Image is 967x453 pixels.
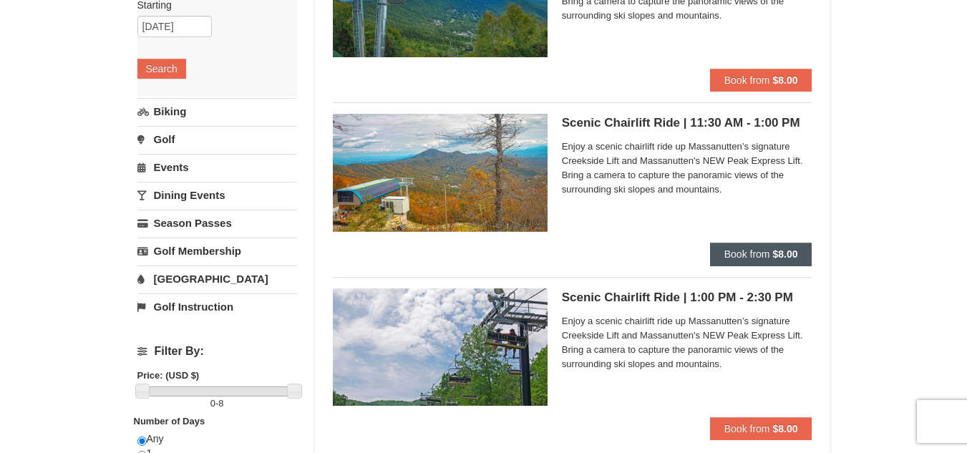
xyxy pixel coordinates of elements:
a: Golf [137,126,297,152]
span: Book from [724,423,770,434]
a: Dining Events [137,182,297,208]
img: 24896431-13-a88f1aaf.jpg [333,114,548,231]
button: Book from $8.00 [710,69,812,92]
h4: Filter By: [137,345,297,358]
h5: Scenic Chairlift Ride | 1:00 PM - 2:30 PM [562,291,812,305]
button: Book from $8.00 [710,417,812,440]
span: Book from [724,248,770,260]
button: Search [137,59,186,79]
strong: Price: (USD $) [137,370,200,381]
a: Season Passes [137,210,297,236]
span: Enjoy a scenic chairlift ride up Massanutten’s signature Creekside Lift and Massanutten's NEW Pea... [562,140,812,197]
a: Biking [137,98,297,125]
strong: $8.00 [772,423,797,434]
img: 24896431-9-664d1467.jpg [333,288,548,406]
a: [GEOGRAPHIC_DATA] [137,266,297,292]
span: Book from [724,74,770,86]
strong: $8.00 [772,248,797,260]
span: 0 [210,398,215,409]
a: Golf Instruction [137,293,297,320]
strong: $8.00 [772,74,797,86]
a: Events [137,154,297,180]
button: Book from $8.00 [710,243,812,266]
span: Enjoy a scenic chairlift ride up Massanutten’s signature Creekside Lift and Massanutten's NEW Pea... [562,314,812,371]
a: Golf Membership [137,238,297,264]
span: 8 [218,398,223,409]
h5: Scenic Chairlift Ride | 11:30 AM - 1:00 PM [562,116,812,130]
strong: Number of Days [134,416,205,427]
label: - [137,396,297,411]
